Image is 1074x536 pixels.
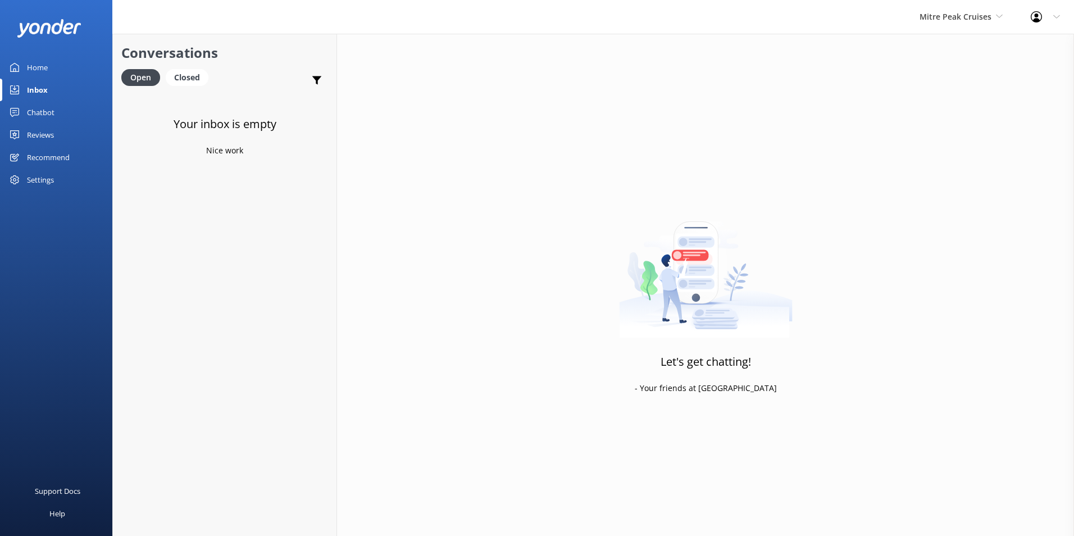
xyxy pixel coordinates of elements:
[27,79,48,101] div: Inbox
[166,71,214,83] a: Closed
[206,144,243,157] p: Nice work
[27,146,70,169] div: Recommend
[17,19,81,38] img: yonder-white-logo.png
[920,11,991,22] span: Mitre Peak Cruises
[166,69,208,86] div: Closed
[661,353,751,371] h3: Let's get chatting!
[619,198,793,338] img: artwork of a man stealing a conversation from at giant smartphone
[27,56,48,79] div: Home
[174,115,276,133] h3: Your inbox is empty
[121,69,160,86] div: Open
[635,382,777,394] p: - Your friends at [GEOGRAPHIC_DATA]
[27,101,54,124] div: Chatbot
[27,169,54,191] div: Settings
[49,502,65,525] div: Help
[27,124,54,146] div: Reviews
[121,71,166,83] a: Open
[121,42,328,63] h2: Conversations
[35,480,80,502] div: Support Docs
